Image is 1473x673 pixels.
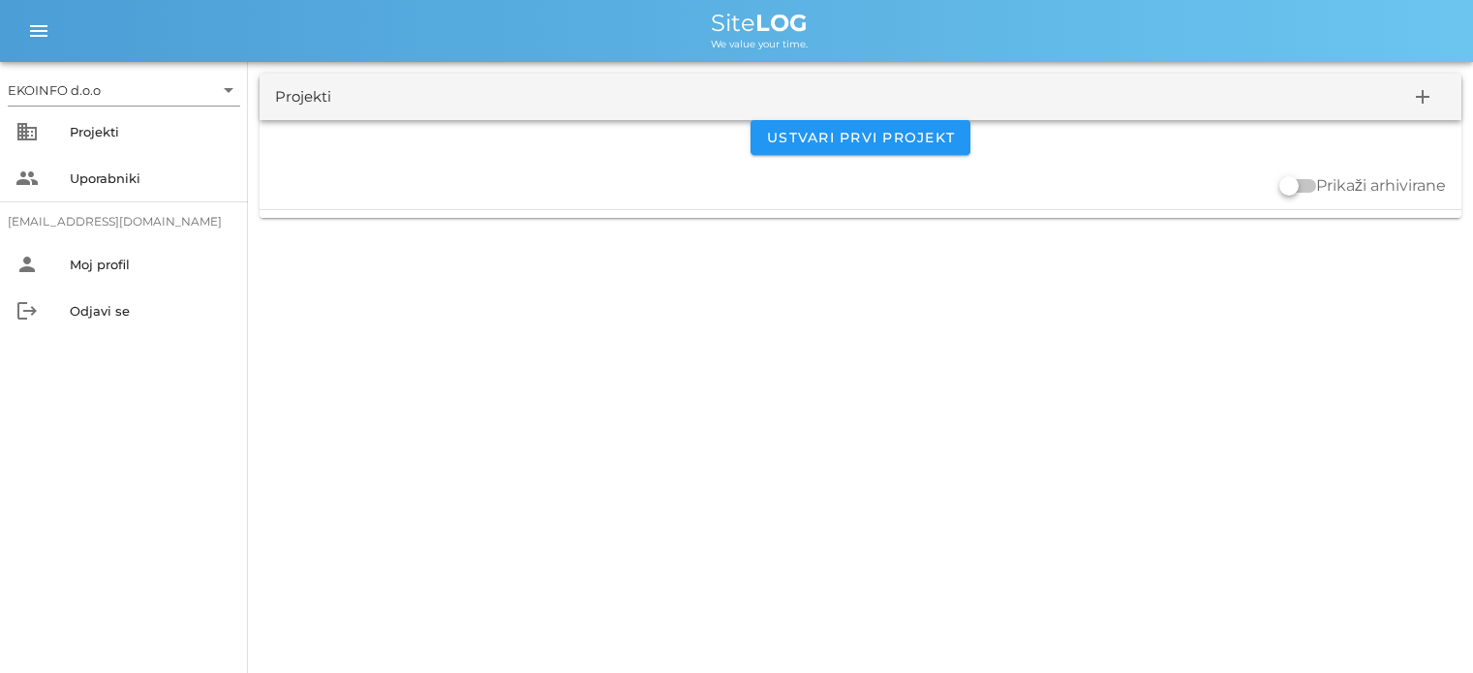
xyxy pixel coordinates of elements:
[70,303,232,319] div: Odjavi se
[751,120,970,155] button: Ustvari prvi projekt
[1316,176,1446,196] label: Prikaži arhivirane
[70,257,232,272] div: Moj profil
[275,86,331,108] div: Projekti
[15,299,39,322] i: logout
[217,78,240,102] i: arrow_drop_down
[70,170,232,186] div: Uporabniki
[711,9,808,37] span: Site
[1411,85,1434,108] i: add
[15,253,39,276] i: person
[15,120,39,143] i: business
[711,38,808,50] span: We value your time.
[8,75,240,106] div: EKOINFO d.o.o
[27,19,50,43] i: menu
[15,167,39,190] i: people
[755,9,808,37] b: LOG
[8,81,101,99] div: EKOINFO d.o.o
[766,129,955,146] span: Ustvari prvi projekt
[70,124,232,139] div: Projekti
